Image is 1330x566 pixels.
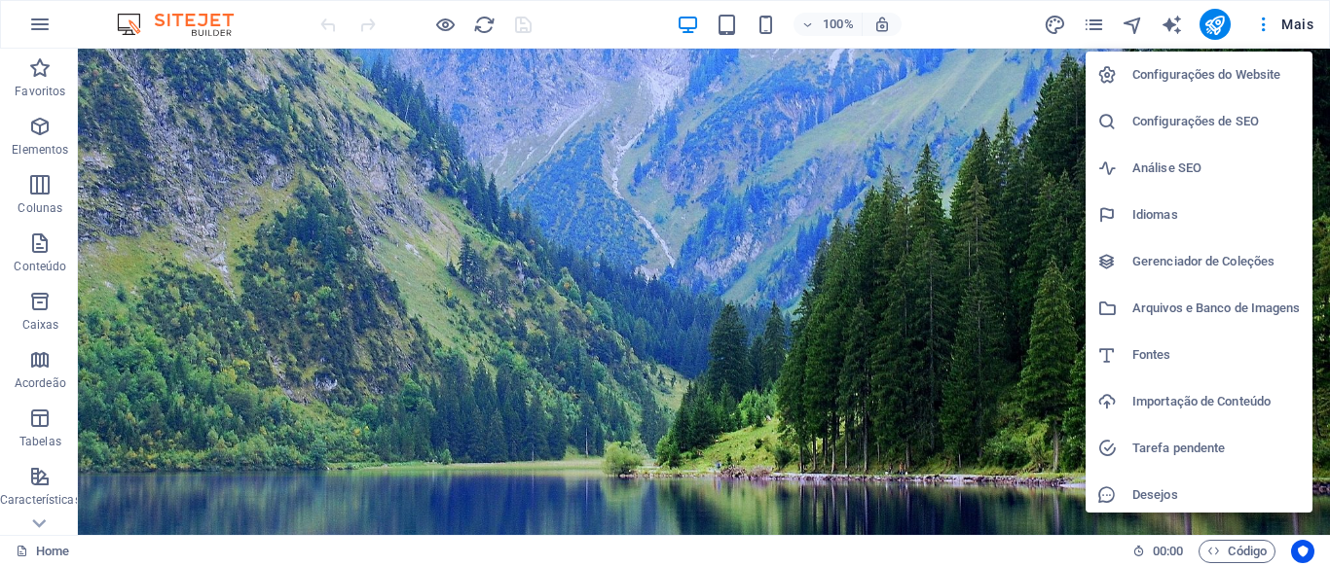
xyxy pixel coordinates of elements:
[1132,437,1301,460] h6: Tarefa pendente
[1132,157,1301,180] h6: Análise SEO
[1132,203,1301,227] h6: Idiomas
[1132,63,1301,87] h6: Configurações do Website
[1132,110,1301,133] h6: Configurações de SEO
[1132,250,1301,273] h6: Gerenciador de Coleções
[1132,483,1301,507] h6: Desejos
[1132,297,1301,320] h6: Arquivos e Banco de Imagens
[1132,343,1301,367] h6: Fontes
[1132,390,1301,413] h6: Importação de Conteúdo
